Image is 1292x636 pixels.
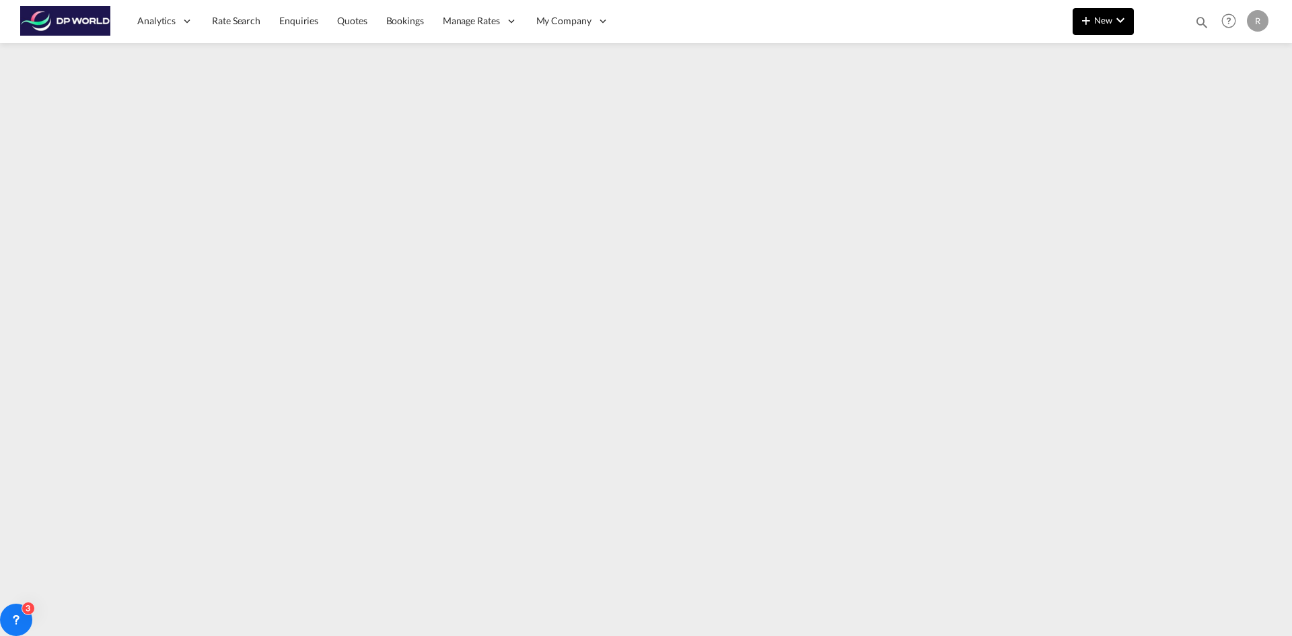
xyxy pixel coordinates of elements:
button: icon-plus 400-fgNewicon-chevron-down [1073,8,1134,35]
div: R [1247,10,1268,32]
span: Help [1217,9,1240,32]
span: Rate Search [212,15,260,26]
span: Quotes [337,15,367,26]
img: c08ca190194411f088ed0f3ba295208c.png [20,6,111,36]
span: New [1078,15,1128,26]
div: icon-magnify [1194,15,1209,35]
span: Manage Rates [443,14,500,28]
span: Enquiries [279,15,318,26]
span: My Company [536,14,591,28]
div: Help [1217,9,1247,34]
md-icon: icon-chevron-down [1112,12,1128,28]
md-icon: icon-plus 400-fg [1078,12,1094,28]
span: Analytics [137,14,176,28]
md-icon: icon-magnify [1194,15,1209,30]
span: Bookings [386,15,424,26]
